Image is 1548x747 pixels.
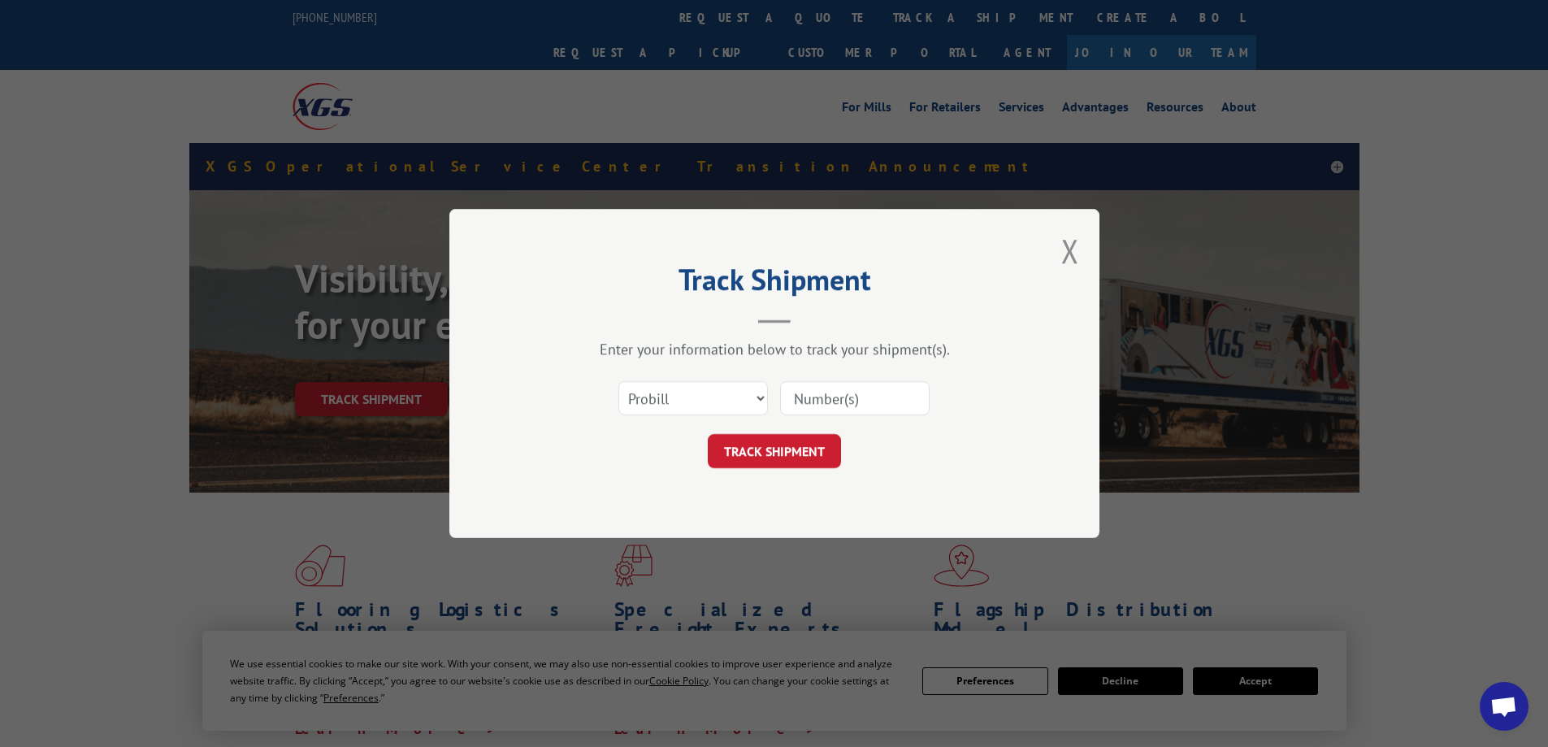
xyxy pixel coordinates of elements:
h2: Track Shipment [531,268,1018,299]
div: Enter your information below to track your shipment(s). [531,340,1018,358]
button: Close modal [1061,229,1079,272]
button: TRACK SHIPMENT [708,434,841,468]
input: Number(s) [780,381,930,415]
a: Open chat [1480,682,1528,731]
